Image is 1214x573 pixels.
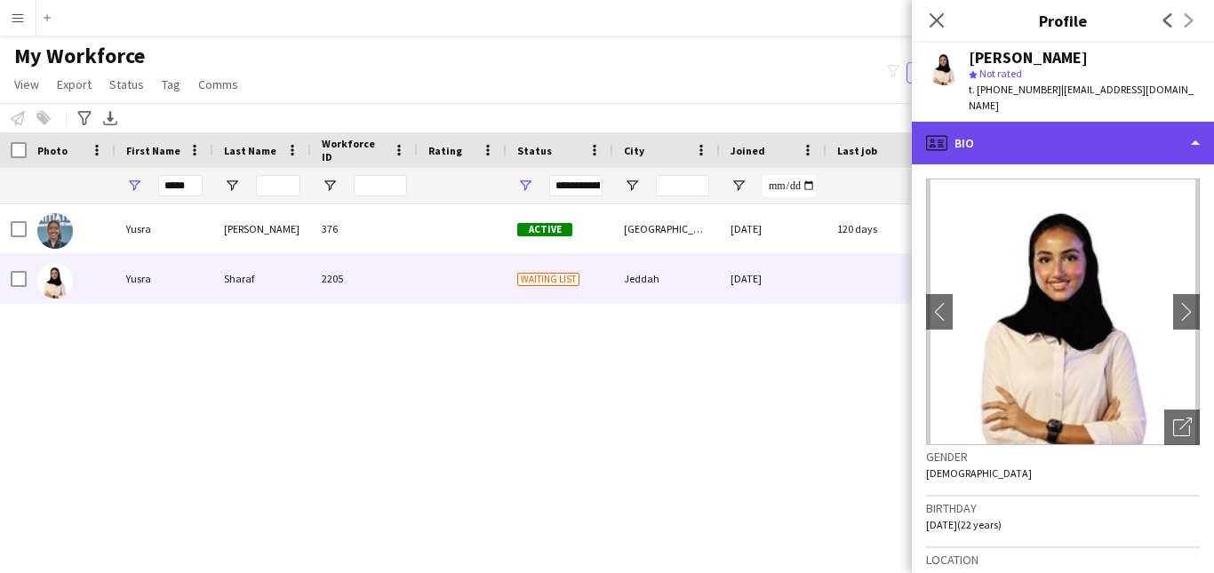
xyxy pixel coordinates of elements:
[731,144,765,157] span: Joined
[720,254,827,303] div: [DATE]
[969,83,1061,96] span: t. [PHONE_NUMBER]
[720,204,827,253] div: [DATE]
[213,204,311,253] div: [PERSON_NAME]
[14,76,39,92] span: View
[311,254,418,303] div: 2205
[517,178,533,194] button: Open Filter Menu
[837,144,877,157] span: Last job
[14,43,145,69] span: My Workforce
[102,73,151,96] a: Status
[731,178,747,194] button: Open Filter Menu
[109,76,144,92] span: Status
[926,466,1032,480] span: [DEMOGRAPHIC_DATA]
[126,178,142,194] button: Open Filter Menu
[37,263,73,298] img: Yusra Sharaf
[763,175,816,196] input: Joined Filter Input
[926,518,1002,531] span: [DATE] (22 years)
[57,76,92,92] span: Export
[224,144,276,157] span: Last Name
[428,144,462,157] span: Rating
[1164,410,1200,445] div: Open photos pop-in
[613,204,720,253] div: [GEOGRAPHIC_DATA]
[116,254,213,303] div: Yusra
[979,67,1022,80] span: Not rated
[191,73,245,96] a: Comms
[912,9,1214,32] h3: Profile
[656,175,709,196] input: City Filter Input
[162,76,180,92] span: Tag
[7,73,46,96] a: View
[198,76,238,92] span: Comms
[322,178,338,194] button: Open Filter Menu
[926,552,1200,568] h3: Location
[613,254,720,303] div: Jeddah
[517,144,552,157] span: Status
[926,179,1200,445] img: Crew avatar or photo
[912,122,1214,164] div: Bio
[926,449,1200,465] h3: Gender
[969,50,1088,66] div: [PERSON_NAME]
[517,223,572,236] span: Active
[354,175,407,196] input: Workforce ID Filter Input
[827,204,933,253] div: 120 days
[311,204,418,253] div: 376
[517,273,579,286] span: Waiting list
[116,204,213,253] div: Yusra
[907,62,995,84] button: Everyone2,367
[50,73,99,96] a: Export
[624,178,640,194] button: Open Filter Menu
[256,175,300,196] input: Last Name Filter Input
[969,83,1194,112] span: | [EMAIL_ADDRESS][DOMAIN_NAME]
[322,137,386,163] span: Workforce ID
[926,500,1200,516] h3: Birthday
[213,254,311,303] div: Sharaf
[624,144,644,157] span: City
[74,107,95,129] app-action-btn: Advanced filters
[155,73,188,96] a: Tag
[100,107,121,129] app-action-btn: Export XLSX
[126,144,180,157] span: First Name
[37,144,68,157] span: Photo
[224,178,240,194] button: Open Filter Menu
[158,175,203,196] input: First Name Filter Input
[37,213,73,249] img: Yusra Idriss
